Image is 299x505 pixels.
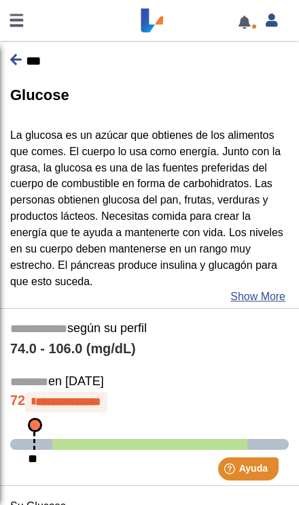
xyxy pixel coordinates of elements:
a: Show More [230,289,285,305]
b: Glucose [10,86,69,103]
iframe: Help widget launcher [178,452,284,490]
h5: según su perfil [10,321,289,337]
h4: 72 [10,392,289,412]
p: La glucosa es un azúcar que obtienes de los alimentos que comes. El cuerpo lo usa como energía. J... [10,127,289,290]
h5: en [DATE] [10,374,289,390]
h4: 74.0 - 106.0 (mg/dL) [10,341,289,357]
